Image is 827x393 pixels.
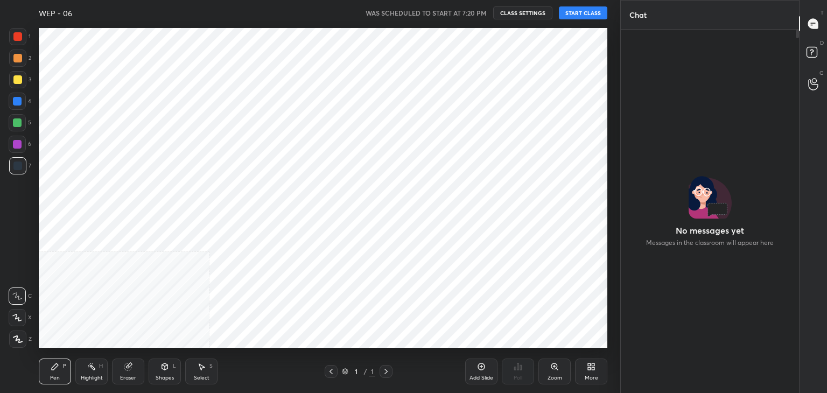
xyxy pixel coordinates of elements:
div: Pen [50,375,60,381]
h5: WAS SCHEDULED TO START AT 7:20 PM [366,8,487,18]
h4: WEP - 06 [39,8,72,18]
div: 3 [9,71,31,88]
p: T [821,9,824,17]
div: 6 [9,136,31,153]
div: Eraser [120,375,136,381]
div: Highlight [81,375,103,381]
div: Z [9,331,32,348]
div: More [585,375,598,381]
p: G [819,69,824,77]
p: D [820,39,824,47]
button: START CLASS [559,6,607,19]
button: CLASS SETTINGS [493,6,552,19]
div: C [9,287,32,305]
div: S [209,363,213,369]
p: Chat [621,1,655,29]
div: Shapes [156,375,174,381]
div: 1 [9,28,31,45]
div: 4 [9,93,31,110]
div: H [99,363,103,369]
div: 5 [9,114,31,131]
div: / [363,368,367,375]
div: Add Slide [469,375,493,381]
div: X [9,309,32,326]
div: Select [194,375,209,381]
div: L [173,363,176,369]
div: 2 [9,50,31,67]
div: Zoom [548,375,562,381]
div: 1 [351,368,361,375]
div: P [63,363,66,369]
div: 1 [369,367,375,376]
div: 7 [9,157,31,174]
